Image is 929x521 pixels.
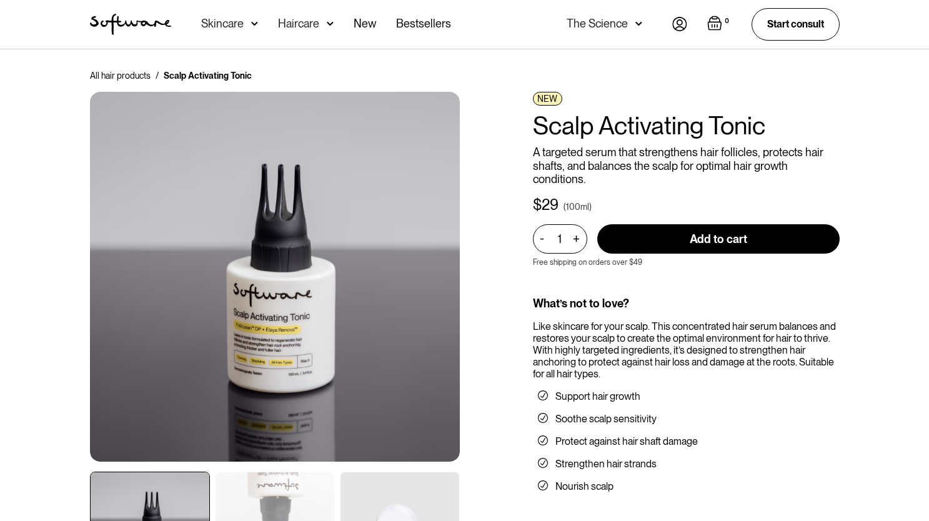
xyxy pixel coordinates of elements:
[164,69,252,82] div: Scalp Activating Tonic
[533,196,542,214] div: $
[542,196,559,214] div: 29
[251,17,258,30] img: arrow down
[156,69,159,82] div: /
[90,14,171,35] a: home
[538,480,835,493] li: Nourish scalp
[597,224,840,254] input: Add to cart
[752,8,840,40] a: Start consult
[564,201,592,213] div: (100ml)
[538,413,835,425] li: Soothe scalp sensitivity
[567,17,628,30] div: The Science
[533,111,840,141] h1: Scalp Activating Tonic
[533,258,642,267] p: Free shipping on orders over $49
[533,297,840,310] div: What’s not to love?
[201,17,244,30] div: Skincare
[538,458,835,470] li: Strengthen hair strands
[90,14,171,35] img: Software Logo
[540,232,548,246] div: -
[722,16,732,27] div: 0
[533,92,562,106] div: NEW
[533,146,840,186] p: A targeted serum that strengthens hair follicles, protects hair shafts, and balances the scalp fo...
[90,69,151,82] a: All hair products
[538,435,835,448] li: Protect against hair shaft damage
[538,390,835,403] li: Support hair growth
[278,17,319,30] div: Haircare
[327,17,334,30] img: arrow down
[533,320,840,380] div: Like skincare for your scalp. This concentrated hair serum balances and restores your scalp to cr...
[570,232,584,246] div: +
[707,16,732,33] a: Open empty cart
[635,17,642,30] img: arrow down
